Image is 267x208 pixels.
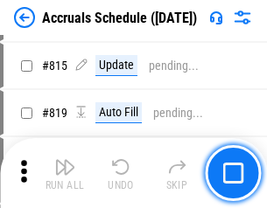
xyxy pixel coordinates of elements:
div: pending... [153,107,203,120]
div: Auto Fill [95,102,142,123]
div: Accruals Schedule ([DATE]) [42,10,197,26]
span: # 819 [42,106,67,120]
div: pending... [149,59,199,73]
img: Support [209,10,223,24]
span: # 815 [42,59,67,73]
img: Main button [222,163,243,184]
img: Settings menu [232,7,253,28]
img: Back [14,7,35,28]
div: Update [95,55,137,76]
